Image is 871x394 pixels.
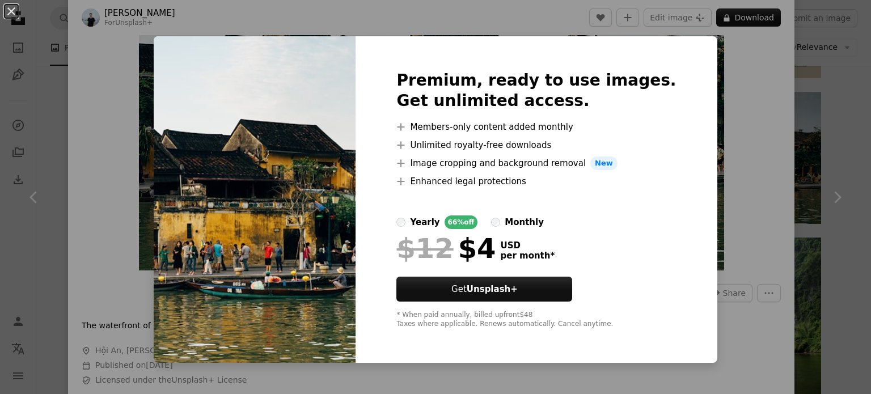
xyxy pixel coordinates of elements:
img: premium_photo-1690960644375-6f2399a08ebc [154,36,356,363]
h2: Premium, ready to use images. Get unlimited access. [396,70,676,111]
div: $4 [396,234,496,263]
div: 66% off [445,215,478,229]
div: * When paid annually, billed upfront $48 Taxes where applicable. Renews automatically. Cancel any... [396,311,676,329]
li: Members-only content added monthly [396,120,676,134]
span: New [590,156,618,170]
input: yearly66%off [396,218,405,227]
input: monthly [491,218,500,227]
button: GetUnsplash+ [396,277,572,302]
span: $12 [396,234,453,263]
li: Image cropping and background removal [396,156,676,170]
strong: Unsplash+ [467,284,518,294]
span: per month * [500,251,555,261]
span: USD [500,240,555,251]
li: Unlimited royalty-free downloads [396,138,676,152]
div: monthly [505,215,544,229]
div: yearly [410,215,439,229]
li: Enhanced legal protections [396,175,676,188]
